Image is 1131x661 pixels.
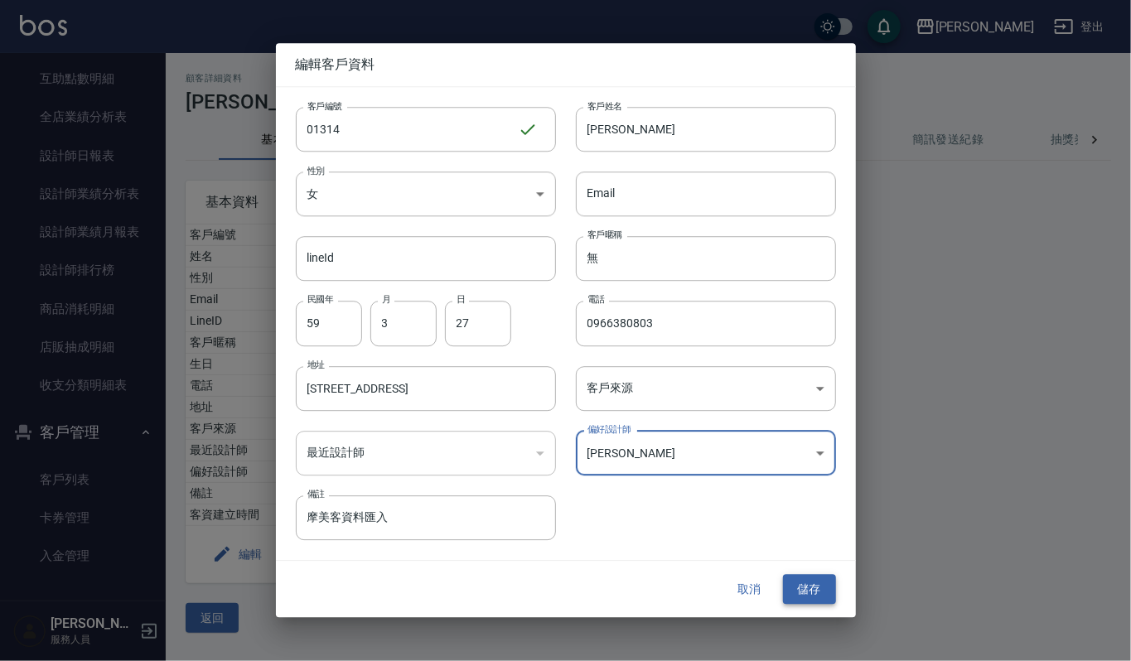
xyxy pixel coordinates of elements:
[307,164,325,176] label: 性別
[296,56,836,73] span: 編輯客戶資料
[296,171,556,216] div: 女
[457,294,465,306] label: 日
[576,431,836,475] div: [PERSON_NAME]
[783,574,836,605] button: 儲存
[723,574,776,605] button: 取消
[587,229,622,242] label: 客戶暱稱
[307,99,342,112] label: 客戶編號
[307,488,325,500] label: 備註
[307,294,333,306] label: 民國年
[587,423,631,436] label: 偏好設計師
[307,359,325,371] label: 地址
[587,99,622,112] label: 客戶姓名
[587,294,605,306] label: 電話
[382,294,390,306] label: 月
